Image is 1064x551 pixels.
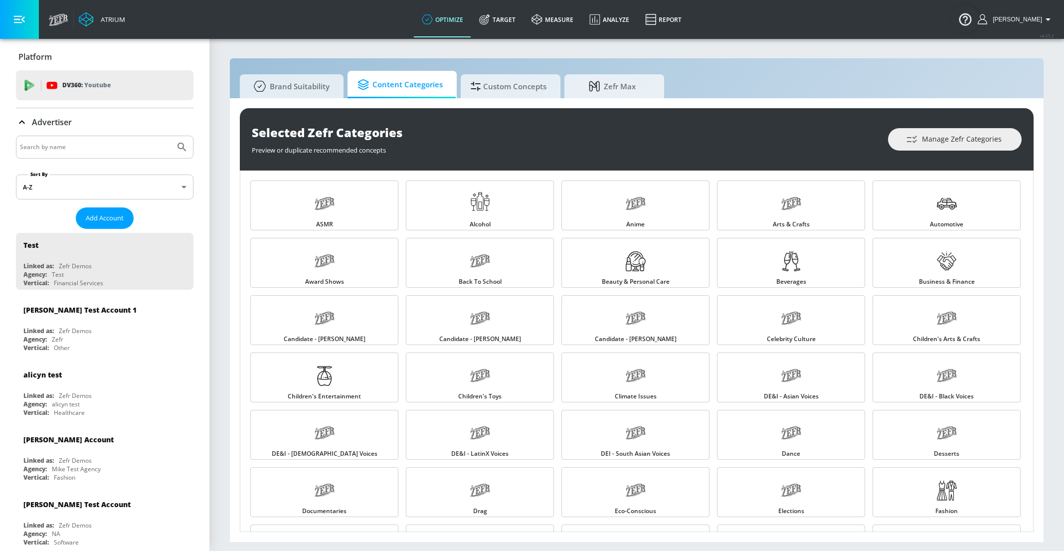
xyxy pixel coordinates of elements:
a: DEI - South Asian Voices [561,410,709,460]
span: ASMR [316,221,333,227]
span: v 4.25.2 [1040,33,1054,38]
span: DE&I - Black Voices [919,393,974,399]
div: Agency: [23,270,47,279]
a: measure [524,1,581,37]
div: A-Z [16,175,193,199]
span: Anime [626,221,645,227]
span: Dance [782,451,800,457]
div: Agency: [23,465,47,473]
p: Youtube [84,80,111,90]
div: Other [54,344,70,352]
div: Selected Zefr Categories [252,124,878,141]
div: Preview or duplicate recommended concepts [252,141,878,155]
div: DV360: Youtube [16,70,193,100]
span: DE&I - Asian Voices [764,393,819,399]
a: Beauty & Personal Care [561,238,709,288]
a: Alcohol [406,181,554,230]
a: Desserts [873,410,1021,460]
div: Healthcare [54,408,85,417]
span: DEI - South Asian Voices [601,451,670,457]
div: Test [23,240,38,250]
div: Linked as: [23,456,54,465]
div: Mike Test Agency [52,465,101,473]
div: Linked as: [23,391,54,400]
a: Children's Arts & Crafts [873,295,1021,345]
span: Zefr Max [574,74,650,98]
div: [PERSON_NAME] Test AccountLinked as:Zefr DemosAgency:NAVertical:Software [16,492,193,549]
span: Fashion [935,508,958,514]
a: ASMR [250,181,398,230]
span: Desserts [934,451,959,457]
span: Award Shows [305,279,344,285]
div: Zefr Demos [59,521,92,530]
a: Award Shows [250,238,398,288]
div: [PERSON_NAME] AccountLinked as:Zefr DemosAgency:Mike Test AgencyVertical:Fashion [16,427,193,484]
a: DE&I - Black Voices [873,353,1021,402]
a: Celebrity Culture [717,295,865,345]
span: Content Categories [357,73,443,97]
span: Alcohol [470,221,491,227]
a: Atrium [79,12,125,27]
div: Vertical: [23,344,49,352]
div: Advertiser [16,108,193,136]
div: [PERSON_NAME] Account [23,435,114,444]
a: Analyze [581,1,637,37]
button: Manage Zefr Categories [888,128,1022,151]
p: Platform [18,51,52,62]
div: [PERSON_NAME] Test Account 1Linked as:Zefr DemosAgency:ZefrVertical:Other [16,298,193,355]
span: Children's Toys [458,393,502,399]
a: DE&I - LatinX Voices [406,410,554,460]
span: Back to School [459,279,502,285]
a: Eco-Conscious [561,467,709,517]
a: optimize [414,1,471,37]
div: Zefr Demos [59,262,92,270]
button: [PERSON_NAME] [978,13,1054,25]
a: Back to School [406,238,554,288]
span: DE&I - [DEMOGRAPHIC_DATA] Voices [272,451,377,457]
span: Manage Zefr Categories [908,133,1002,146]
span: Automotive [930,221,963,227]
span: Beverages [776,279,806,285]
a: Documentaries [250,467,398,517]
span: Eco-Conscious [615,508,656,514]
span: Candidate - [PERSON_NAME] [439,336,521,342]
span: Candidate - [PERSON_NAME] [284,336,365,342]
div: Platform [16,43,193,71]
span: DE&I - LatinX Voices [451,451,509,457]
span: Elections [778,508,804,514]
div: NA [52,530,60,538]
div: alicyn test [23,370,62,379]
a: Fashion [873,467,1021,517]
a: Target [471,1,524,37]
a: Drag [406,467,554,517]
p: DV360: [62,80,111,91]
a: Arts & Crafts [717,181,865,230]
div: Software [54,538,79,547]
div: Linked as: [23,327,54,335]
span: Candidate - [PERSON_NAME] [595,336,677,342]
span: Documentaries [302,508,347,514]
span: login as: veronica.hernandez@zefr.com [989,16,1042,23]
a: Elections [717,467,865,517]
span: Celebrity Culture [767,336,816,342]
div: Vertical: [23,538,49,547]
div: Zefr Demos [59,327,92,335]
span: Custom Concepts [471,74,546,98]
a: Beverages [717,238,865,288]
div: [PERSON_NAME] Test Account 1 [23,305,137,315]
a: Children's Entertainment [250,353,398,402]
a: DE&I - Asian Voices [717,353,865,402]
a: Dance [717,410,865,460]
p: Advertiser [32,117,72,128]
div: Test [52,270,64,279]
div: alicyn test [52,400,80,408]
span: Drag [473,508,487,514]
div: Linked as: [23,521,54,530]
div: alicyn testLinked as:Zefr DemosAgency:alicyn testVertical:Healthcare [16,363,193,419]
div: Financial Services [54,279,103,287]
button: Open Resource Center [951,5,979,33]
a: Candidate - [PERSON_NAME] [406,295,554,345]
input: Search by name [20,141,171,154]
div: Fashion [54,473,75,482]
a: DE&I - [DEMOGRAPHIC_DATA] Voices [250,410,398,460]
